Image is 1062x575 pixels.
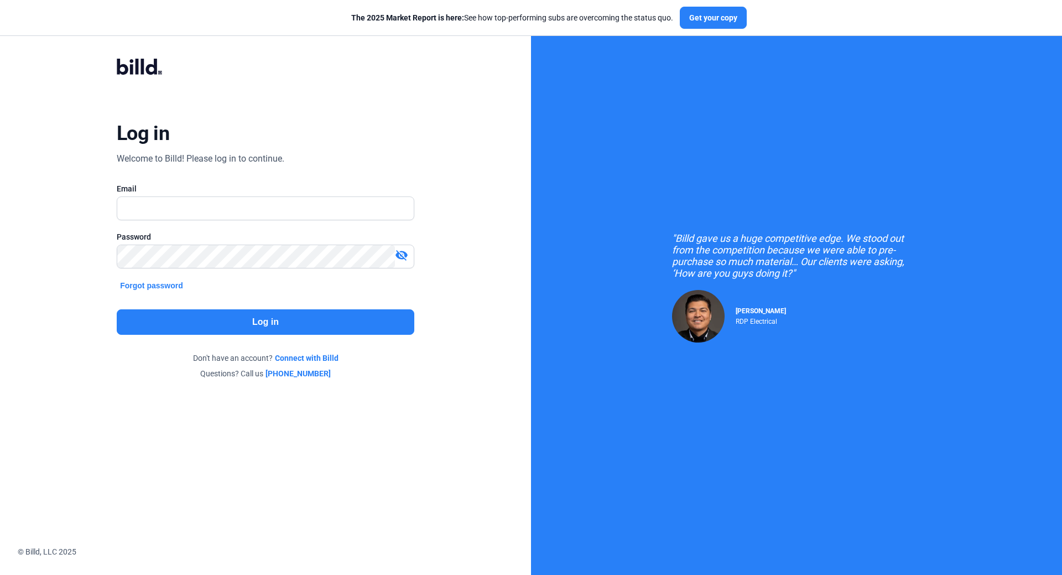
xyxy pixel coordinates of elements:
button: Log in [117,309,414,335]
div: See how top-performing subs are overcoming the status quo. [351,12,673,23]
div: Welcome to Billd! Please log in to continue. [117,152,284,165]
div: Password [117,231,414,242]
button: Forgot password [117,279,186,292]
span: The 2025 Market Report is here: [351,13,464,22]
div: "Billd gave us a huge competitive edge. We stood out from the competition because we were able to... [672,232,921,279]
div: Email [117,183,414,194]
div: RDP Electrical [736,315,786,325]
div: Don't have an account? [117,353,414,364]
div: Log in [117,121,169,146]
a: Connect with Billd [275,353,339,364]
div: Questions? Call us [117,368,414,379]
mat-icon: visibility_off [395,248,408,262]
img: Raul Pacheco [672,290,725,343]
span: [PERSON_NAME] [736,307,786,315]
button: Get your copy [680,7,747,29]
a: [PHONE_NUMBER] [265,368,331,379]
